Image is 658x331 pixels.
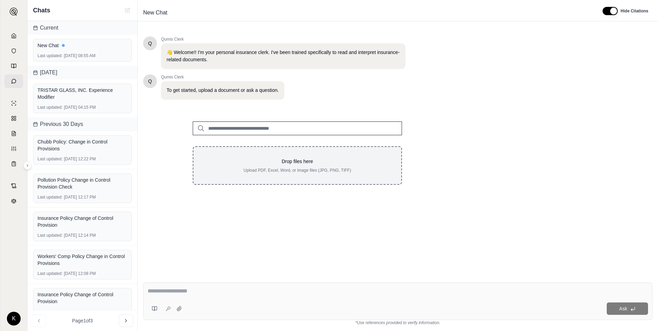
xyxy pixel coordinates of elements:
[38,309,63,314] span: Last updated:
[38,271,127,276] div: [DATE] 12:08 PM
[38,105,127,110] div: [DATE] 04:15 PM
[33,6,50,15] span: Chats
[4,111,23,125] a: Policy Comparisons
[140,7,594,18] div: Edit Title
[72,317,93,324] span: Page 1 of 3
[4,179,23,193] a: Contract Analysis
[140,7,170,18] span: New Chat
[38,87,127,100] div: TRISTAR GLASS, INC. Experience Modifier
[607,302,648,315] button: Ask
[4,59,23,73] a: Prompt Library
[38,215,127,228] div: Insurance Policy Change of Control Provision
[4,74,23,88] a: Chat
[38,291,127,305] div: Insurance Policy Change of Control Provision
[28,117,137,131] div: Previous 30 Days
[38,138,127,152] div: Chubb Policy: Change in Control Provisions
[38,253,127,267] div: Workers' Comp Policy Change in Control Provisions
[4,194,23,208] a: Legal Search Engine
[161,36,405,42] span: Qumis Clerk
[38,42,127,49] div: New Chat
[148,40,152,47] span: Hello
[204,168,390,173] p: Upload PDF, Excel, Word, or image files (JPG, PNG, TIFF)
[4,127,23,140] a: Claim Coverage
[38,194,63,200] span: Last updated:
[4,44,23,58] a: Documents Vault
[38,156,63,162] span: Last updated:
[4,142,23,156] a: Custom Report
[4,29,23,43] a: Home
[28,21,137,35] div: Current
[619,306,627,311] span: Ask
[148,78,152,85] span: Hello
[143,320,652,325] div: *Use references provided to verify information.
[124,6,132,14] button: New Chat
[161,74,284,80] span: Qumis Clerk
[4,157,23,171] a: Coverage Table
[38,105,63,110] span: Last updated:
[7,5,21,19] button: Expand sidebar
[10,8,18,16] img: Expand sidebar
[620,8,648,14] span: Hide Citations
[38,194,127,200] div: [DATE] 12:17 PM
[38,309,127,314] div: [DATE] 09:04 AM
[204,158,390,165] p: Drop files here
[38,233,63,238] span: Last updated:
[167,49,400,63] p: 👋 Welcome!! I'm your personal insurance clerk. I've been trained specifically to read and interpr...
[28,66,137,79] div: [DATE]
[38,271,63,276] span: Last updated:
[38,53,63,58] span: Last updated:
[38,156,127,162] div: [DATE] 12:22 PM
[38,233,127,238] div: [DATE] 12:14 PM
[7,312,21,325] div: K
[38,177,127,190] div: Pollution Policy Change in Control Provision Check
[38,53,127,58] div: [DATE] 08:55 AM
[4,96,23,110] a: Single Policy
[167,87,279,94] p: To get started, upload a document or ask a question.
[23,161,32,170] button: Expand sidebar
